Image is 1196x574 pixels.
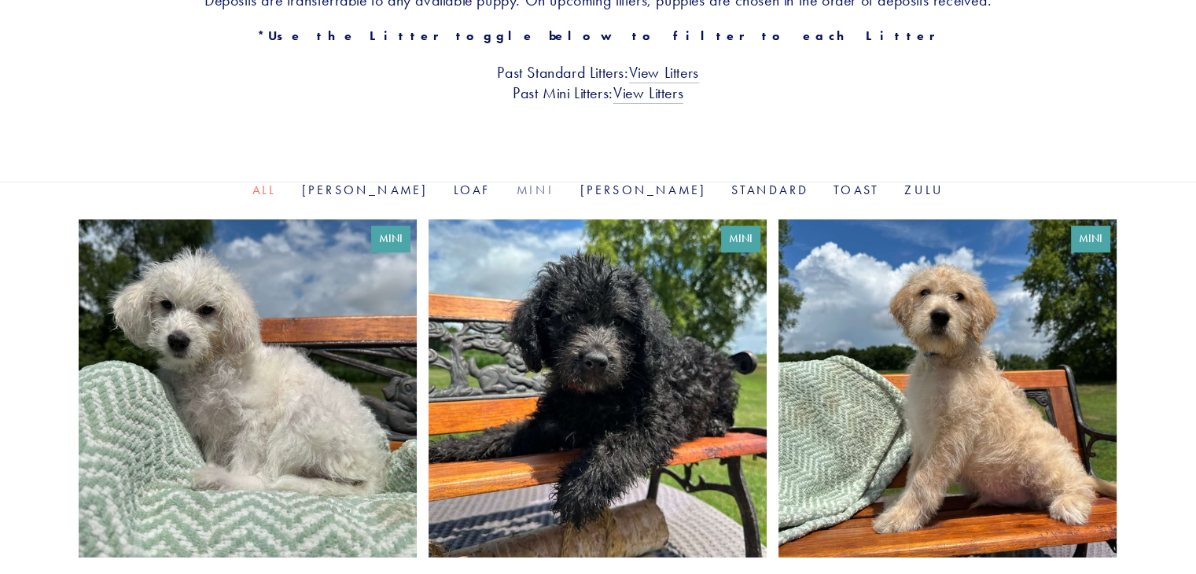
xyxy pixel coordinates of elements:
a: [PERSON_NAME] [302,182,429,197]
a: View Litters [613,83,683,104]
a: Loaf [453,182,491,197]
a: Toast [834,182,879,197]
a: Standard [731,182,808,197]
a: Zulu [904,182,944,197]
a: View Litters [629,63,699,83]
a: [PERSON_NAME] [580,182,707,197]
a: Mini [516,182,554,197]
a: All [252,182,277,197]
strong: *Use the Litter toggle below to filter to each Litter [257,28,939,43]
h3: Past Standard Litters: Past Mini Litters: [79,62,1117,103]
